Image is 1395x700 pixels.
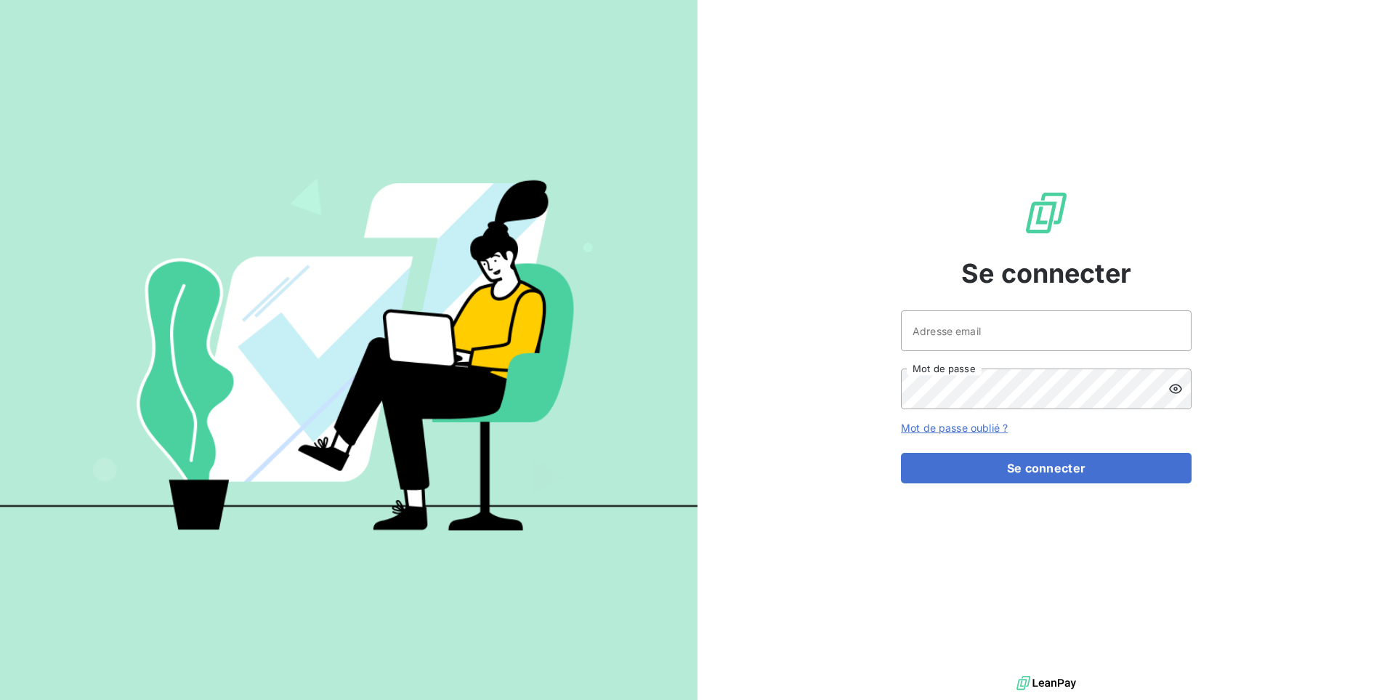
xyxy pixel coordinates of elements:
[961,254,1131,293] span: Se connecter
[901,422,1008,434] a: Mot de passe oublié ?
[901,310,1192,351] input: placeholder
[901,453,1192,483] button: Se connecter
[1023,190,1069,236] img: Logo LeanPay
[1016,672,1076,694] img: logo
